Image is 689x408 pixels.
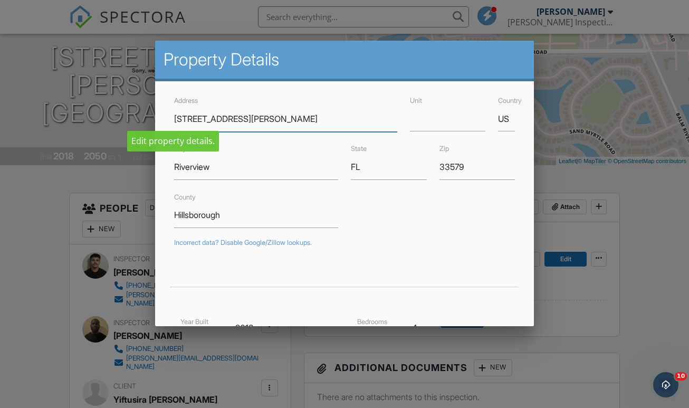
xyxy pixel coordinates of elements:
[675,372,687,381] span: 10
[498,97,522,105] label: Country
[351,145,367,153] label: State
[174,239,515,247] div: Incorrect data? Disable Google/Zillow lookups.
[357,318,387,326] label: Bedrooms
[180,318,208,326] label: Year Built
[174,193,196,201] label: County
[174,97,198,105] label: Address
[164,49,525,70] h2: Property Details
[653,372,678,397] iframe: Intercom live chat
[410,97,422,105] label: Unit
[174,145,186,153] label: City
[439,145,449,153] label: Zip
